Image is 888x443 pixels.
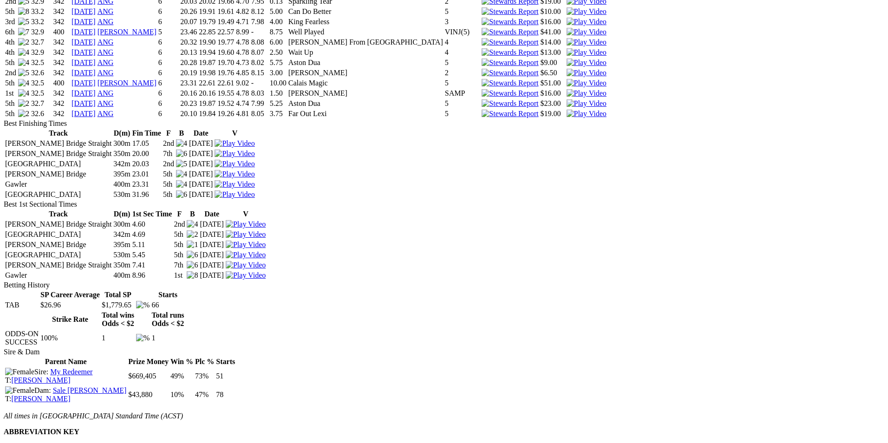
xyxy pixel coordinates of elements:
a: View replay [226,271,266,279]
td: $51.00 [540,78,565,88]
a: View replay [567,59,607,66]
img: 8 [18,7,29,16]
img: Play Video [567,59,607,67]
td: 8.12 [251,7,268,16]
img: Stewards Report [482,7,538,16]
td: Wait Up [288,48,444,57]
a: View replay [567,7,607,15]
td: 5th [5,7,17,16]
td: Aston Dua [288,58,444,67]
img: 4 [18,59,29,67]
td: 342 [53,38,71,47]
td: 5th [5,109,17,118]
a: [DATE] [72,28,96,36]
a: View replay [567,18,607,26]
td: 6 [158,17,179,26]
img: Play Video [226,220,266,228]
td: 6.00 [269,38,287,47]
td: 4.71 [235,17,249,26]
td: 342m [113,159,131,169]
td: [GEOGRAPHIC_DATA] [5,159,112,169]
img: 8 [187,271,198,280]
td: $10.00 [540,7,565,16]
a: View replay [215,150,255,157]
td: - [251,78,268,88]
td: - [251,27,268,37]
td: 342 [53,17,71,26]
td: 5th [5,58,17,67]
td: 20.32 [180,38,197,47]
a: ANG [98,18,114,26]
td: $16.00 [540,17,565,26]
td: $16.00 [540,89,565,98]
td: 342 [53,68,71,78]
td: 23.01 [132,169,162,179]
td: [PERSON_NAME] [288,89,444,98]
td: 19.84 [198,109,216,118]
td: 33.2 [31,7,52,16]
td: $13.00 [540,48,565,57]
img: Play Video [567,79,607,87]
img: Play Video [215,180,255,189]
img: Play Video [215,150,255,158]
td: 342 [53,58,71,67]
a: ANG [98,59,114,66]
td: 20.19 [180,68,197,78]
td: 19.60 [217,48,235,57]
img: 6 [176,150,187,158]
img: Play Video [226,261,266,269]
img: Play Video [567,89,607,98]
td: 19.55 [217,89,235,98]
td: 8.05 [251,109,268,118]
img: 2 [187,230,198,239]
th: V [214,129,255,138]
td: 20.00 [132,149,162,158]
a: ANG [98,69,114,77]
td: 5th [5,78,17,88]
td: 20.10 [180,109,197,118]
td: 4.82 [235,7,249,16]
td: 5 [444,78,481,88]
a: [PERSON_NAME] [11,376,70,384]
img: Play Video [215,170,255,178]
td: 8.75 [269,27,287,37]
a: ANG [98,99,114,107]
th: D(m) [113,129,131,138]
td: 22.57 [217,27,235,37]
td: 342 [53,89,71,98]
td: 5 [158,27,179,37]
th: F [163,129,175,138]
td: SAMP [444,89,481,98]
td: $9.00 [540,58,565,67]
img: Stewards Report [482,89,538,98]
a: View replay [215,160,255,168]
td: 20.16 [180,89,197,98]
td: 8.02 [251,58,268,67]
img: Play Video [567,28,607,36]
a: View replay [567,38,607,46]
td: 23.31 [180,78,197,88]
td: 19.70 [217,58,235,67]
td: 6 [158,58,179,67]
td: 32.5 [31,89,52,98]
a: [PERSON_NAME] [98,28,157,36]
img: Play Video [567,38,607,46]
a: [DATE] [72,89,96,97]
img: Stewards Report [482,69,538,77]
img: Stewards Report [482,110,538,118]
td: 6 [158,89,179,98]
td: 7th [163,149,175,158]
td: 395m [113,169,131,179]
img: Stewards Report [482,38,538,46]
td: [DATE] [189,139,214,148]
img: Play Video [215,139,255,148]
td: 8.03 [251,89,268,98]
a: View replay [567,99,607,107]
td: 5 [444,99,481,108]
img: 4 [18,89,29,98]
img: Stewards Report [482,59,538,67]
a: View replay [226,251,266,259]
img: Play Video [567,99,607,108]
td: 22.61 [217,78,235,88]
a: View replay [226,220,266,228]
